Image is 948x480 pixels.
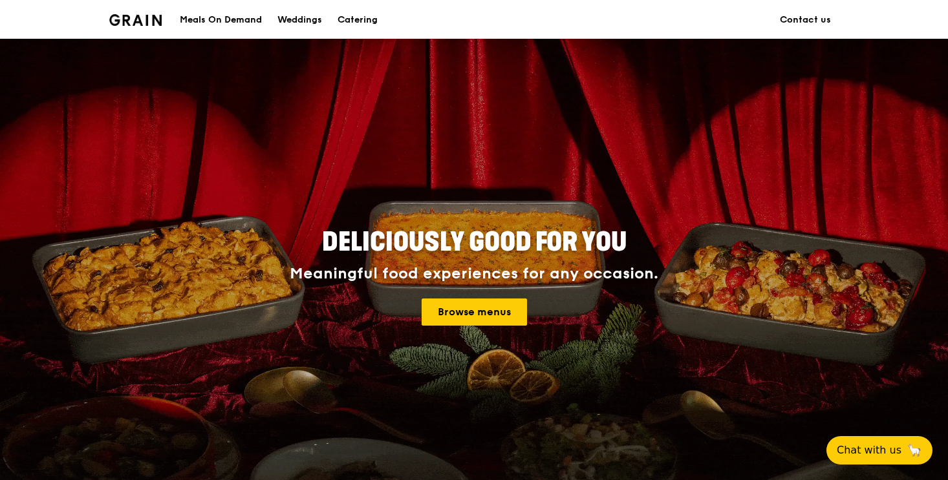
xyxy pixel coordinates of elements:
span: 🦙 [907,443,922,458]
div: Catering [338,1,378,39]
a: Weddings [270,1,330,39]
div: Meals On Demand [180,1,262,39]
a: Browse menus [422,298,527,326]
div: Weddings [277,1,322,39]
a: Contact us [772,1,839,39]
span: Deliciously good for you [322,227,627,258]
a: Catering [330,1,385,39]
button: Chat with us🦙 [826,436,932,464]
img: Grain [109,14,162,26]
span: Chat with us [837,443,901,458]
div: Meaningful food experiences for any occasion. [241,265,707,283]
